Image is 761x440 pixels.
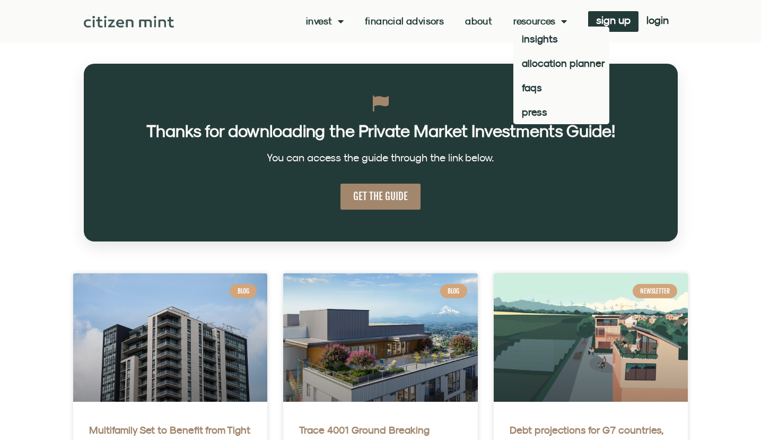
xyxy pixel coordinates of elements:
nav: Menu [306,16,567,27]
a: Trace 4001 Ground Breaking [299,424,430,436]
img: Citizen Mint [84,16,174,28]
a: building, architecture, exterior, apartments, apartment building, modern architecture, building e... [73,273,268,402]
a: allocation planner [513,51,609,75]
div: Blog [440,284,467,298]
a: press [513,100,609,124]
span: sign up [596,16,631,24]
a: Invest [306,16,344,27]
a: Financial Advisors [365,16,444,27]
span: login [646,16,669,24]
ul: Resources [513,27,609,124]
h2: Thanks for downloading the Private Market Investments Guide! [116,122,646,139]
a: sign up [588,11,638,32]
p: You can access the guide through the link below. [169,150,593,166]
a: About [465,16,492,27]
div: Blog [230,284,257,298]
a: faqs [513,75,609,100]
a: Resources [513,16,567,27]
a: login [638,11,677,32]
div: Newsletter [633,284,678,298]
span: GET THE GUIDE [353,190,408,203]
a: insights [513,27,609,51]
a: GET THE GUIDE [340,184,421,210]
